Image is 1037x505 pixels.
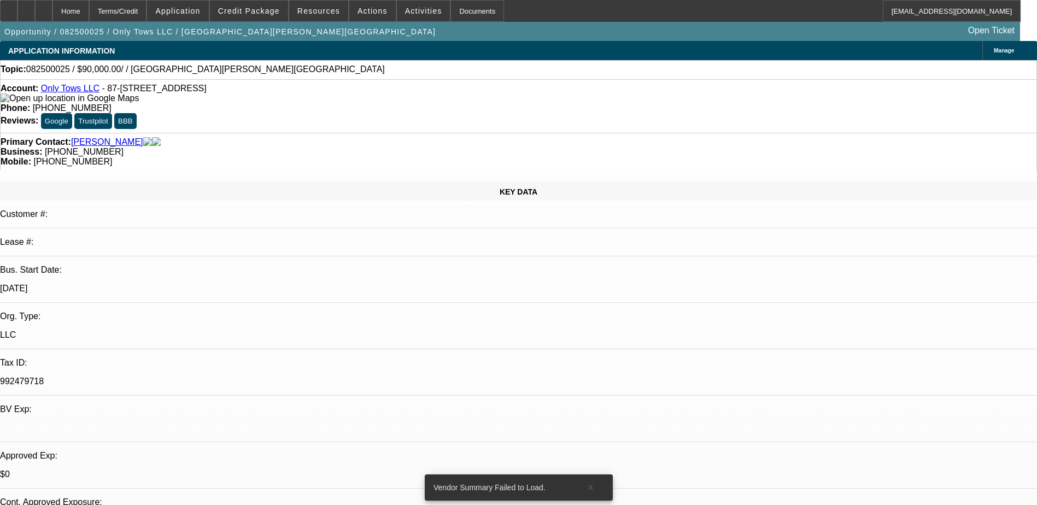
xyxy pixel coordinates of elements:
[102,84,207,93] span: - 87-[STREET_ADDRESS]
[45,147,124,156] span: [PHONE_NUMBER]
[218,7,280,15] span: Credit Package
[349,1,396,21] button: Actions
[71,137,143,147] a: [PERSON_NAME]
[425,474,573,501] div: Vendor Summary Failed to Load.
[152,137,161,147] img: linkedin-icon.png
[1,147,42,156] strong: Business:
[143,137,152,147] img: facebook-icon.png
[1,93,139,103] img: Open up location in Google Maps
[588,483,594,492] span: X
[33,103,112,113] span: [PHONE_NUMBER]
[33,157,112,166] span: [PHONE_NUMBER]
[41,113,72,129] button: Google
[964,21,1019,40] a: Open Ticket
[1,84,38,93] strong: Account:
[297,7,340,15] span: Resources
[573,478,608,497] button: X
[1,93,139,103] a: View Google Maps
[500,187,537,196] span: KEY DATA
[155,7,200,15] span: Application
[41,84,99,93] a: Only Tows LLC
[405,7,442,15] span: Activities
[74,113,112,129] button: Trustpilot
[1,116,38,125] strong: Reviews:
[114,113,137,129] button: BBB
[289,1,348,21] button: Resources
[4,27,436,36] span: Opportunity / 082500025 / Only Tows LLC / [GEOGRAPHIC_DATA][PERSON_NAME][GEOGRAPHIC_DATA]
[358,7,388,15] span: Actions
[1,103,30,113] strong: Phone:
[994,48,1014,54] span: Manage
[26,64,385,74] span: 082500025 / $90,000.00/ / [GEOGRAPHIC_DATA][PERSON_NAME][GEOGRAPHIC_DATA]
[1,157,31,166] strong: Mobile:
[210,1,288,21] button: Credit Package
[1,64,26,74] strong: Topic:
[1,137,71,147] strong: Primary Contact:
[8,46,115,55] span: APPLICATION INFORMATION
[147,1,208,21] button: Application
[397,1,450,21] button: Activities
